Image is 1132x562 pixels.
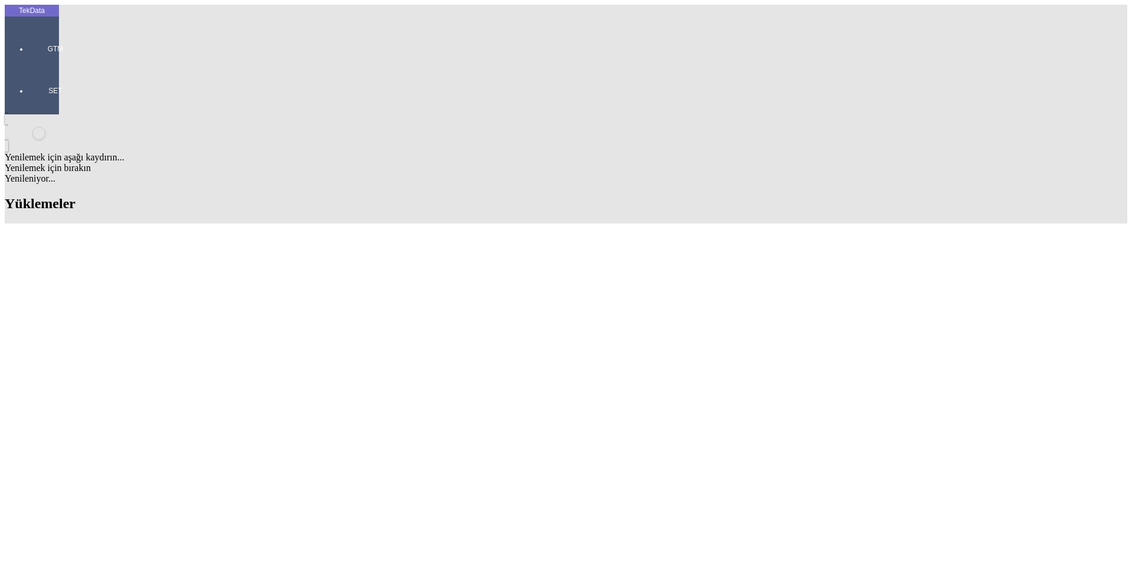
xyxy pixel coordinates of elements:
[38,44,73,54] span: GTM
[5,6,59,15] div: TekData
[5,152,1127,163] div: Yenilemek için aşağı kaydırın...
[5,173,1127,184] div: Yenileniyor...
[38,86,73,96] span: SET
[5,196,1127,212] h2: Yüklemeler
[5,163,1127,173] div: Yenilemek için bırakın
